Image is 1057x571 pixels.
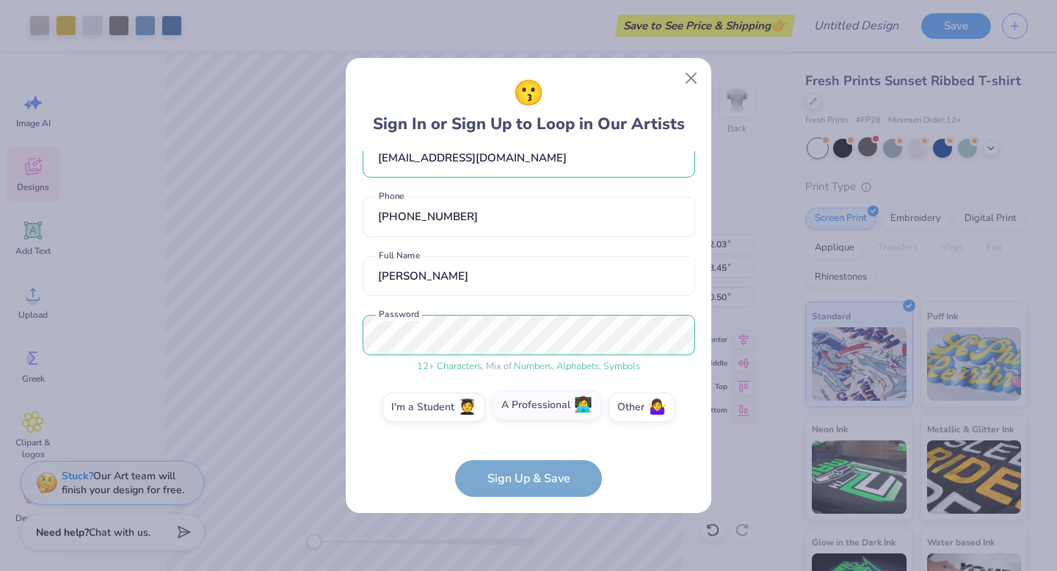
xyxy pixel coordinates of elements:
label: A Professional [493,390,601,420]
div: , Mix of , , [363,360,695,374]
span: Numbers [514,360,552,373]
span: 👩‍💻 [574,397,592,414]
label: I'm a Student [382,393,485,422]
label: Other [609,393,675,422]
span: 12 + Characters [417,360,482,373]
button: Close [678,65,705,92]
span: Alphabets [556,360,599,373]
span: 🧑‍🎓 [458,399,476,416]
span: 😗 [513,75,544,112]
span: Symbols [603,360,640,373]
span: 🤷‍♀️ [648,399,666,416]
div: Sign In or Sign Up to Loop in Our Artists [373,75,685,137]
